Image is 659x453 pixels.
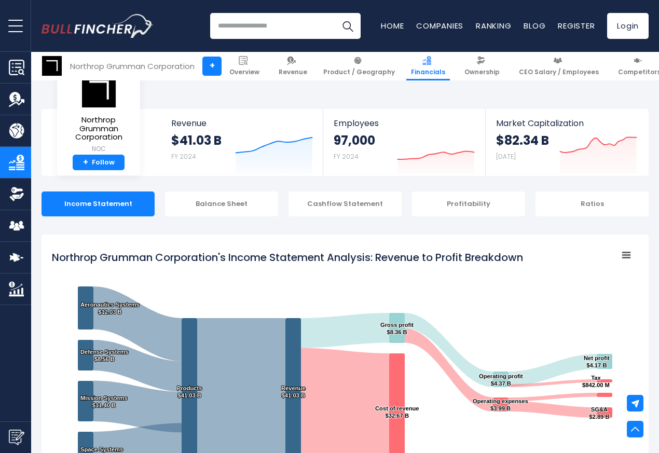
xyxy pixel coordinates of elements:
button: Search [335,13,361,39]
small: FY 2024 [171,152,196,161]
text: Revenue $41.03 B [281,385,306,399]
a: + [202,57,222,76]
span: Overview [229,68,259,76]
span: Employees [334,118,474,128]
img: NOC logo [80,73,117,108]
tspan: Northrop Grumman Corporation's Income Statement Analysis: Revenue to Profit Breakdown [52,250,523,265]
a: +Follow [73,155,125,171]
a: Revenue [274,52,312,80]
strong: 97,000 [334,132,375,148]
span: CEO Salary / Employees [519,68,599,76]
div: Profitability [412,191,525,216]
a: Go to homepage [42,14,153,38]
text: Cost of revenue $32.67 B [375,405,419,419]
div: Balance Sheet [165,191,278,216]
span: Revenue [279,68,307,76]
a: Register [558,20,595,31]
span: Financials [411,68,445,76]
span: Market Capitalization [496,118,637,128]
div: Cashflow Statement [289,191,402,216]
small: [DATE] [496,152,516,161]
span: Product / Geography [323,68,395,76]
a: Ownership [460,52,504,80]
img: NOC logo [42,56,62,76]
text: Defense Systems $8.56 B [80,349,129,362]
img: Ownership [9,186,24,202]
a: Ranking [476,20,511,31]
strong: + [83,158,88,167]
text: Products $41.03 B [177,385,202,399]
div: Income Statement [42,191,155,216]
a: Blog [524,20,545,31]
span: Northrop Grumman Corporation [65,116,132,142]
a: Companies [416,20,463,31]
text: Operating profit $4.37 B [479,373,523,387]
a: Northrop Grumman Corporation NOC [65,73,132,155]
a: Revenue $41.03 B FY 2024 [161,109,323,176]
text: Net profit $4.17 B [584,355,610,368]
a: Financials [406,52,450,80]
a: Login [607,13,649,39]
img: Bullfincher logo [42,14,154,38]
text: Tax $842.00 M [582,375,610,388]
text: Aeronautics Systems $12.03 B [80,301,140,315]
a: Market Capitalization $82.34 B [DATE] [486,109,648,176]
small: NOC [65,144,132,154]
text: Operating expenses $3.99 B [473,398,528,411]
div: Ratios [536,191,649,216]
div: Northrop Grumman Corporation [70,60,195,72]
a: Overview [225,52,264,80]
small: FY 2024 [334,152,359,161]
text: Mission Systems $11.40 B [80,395,128,408]
a: Employees 97,000 FY 2024 [323,109,485,176]
span: Ownership [464,68,500,76]
strong: $41.03 B [171,132,222,148]
text: SG&A $2.89 B [589,406,609,420]
a: Home [381,20,404,31]
strong: $82.34 B [496,132,549,148]
span: Revenue [171,118,313,128]
text: Gross profit $8.36 B [380,322,414,335]
a: Product / Geography [319,52,400,80]
a: CEO Salary / Employees [514,52,603,80]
